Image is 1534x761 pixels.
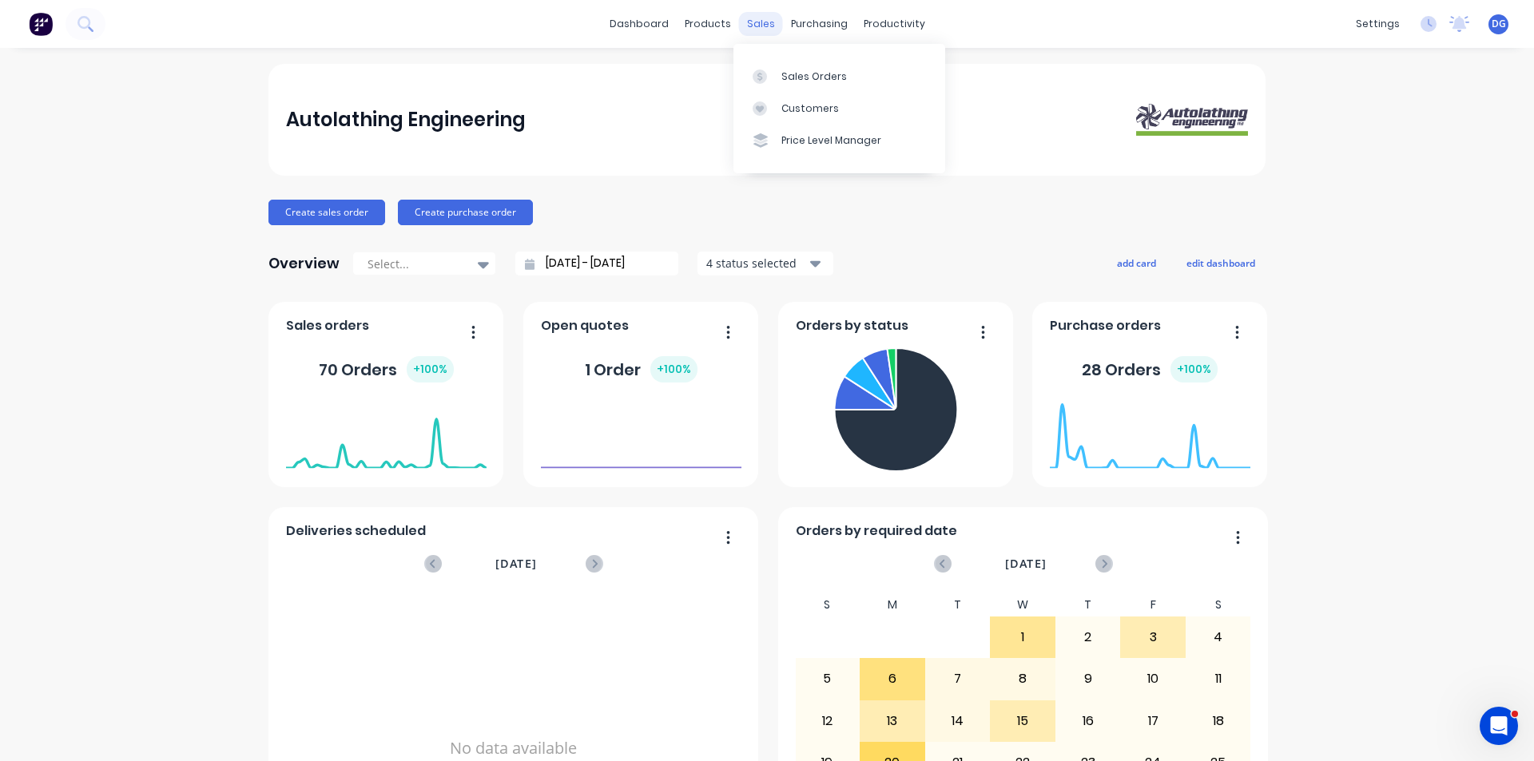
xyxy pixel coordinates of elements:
[585,356,697,382] div: 1 Order
[795,593,860,616] div: S
[860,593,925,616] div: M
[926,701,990,741] div: 14
[1050,316,1161,335] span: Purchase orders
[796,659,860,699] div: 5
[991,617,1055,657] div: 1
[541,316,629,335] span: Open quotes
[733,125,945,157] a: Price Level Manager
[925,593,991,616] div: T
[268,248,340,279] div: Overview
[602,12,677,36] a: dashboard
[1107,252,1166,273] button: add card
[1348,12,1408,36] div: settings
[781,101,839,116] div: Customers
[860,659,924,699] div: 6
[860,701,924,741] div: 13
[1121,617,1185,657] div: 3
[319,356,454,382] div: 70 Orders
[781,133,881,148] div: Price Level Manager
[1056,701,1120,741] div: 16
[796,701,860,741] div: 12
[677,12,739,36] div: products
[1186,701,1250,741] div: 18
[286,316,369,335] span: Sales orders
[398,200,533,225] button: Create purchase order
[1082,356,1218,382] div: 28 Orders
[407,356,454,382] div: + 100 %
[286,104,526,136] div: Autolathing Engineering
[796,316,908,335] span: Orders by status
[1121,701,1185,741] div: 17
[1176,252,1266,273] button: edit dashboard
[856,12,933,36] div: productivity
[650,356,697,382] div: + 100 %
[495,555,537,573] span: [DATE]
[1055,593,1121,616] div: T
[926,659,990,699] div: 7
[697,252,833,275] button: 4 status selected
[990,593,1055,616] div: W
[991,701,1055,741] div: 15
[29,12,53,36] img: Factory
[991,659,1055,699] div: 8
[1121,659,1185,699] div: 10
[1186,593,1251,616] div: S
[796,521,957,541] span: Orders by required date
[1186,617,1250,657] div: 4
[781,69,847,84] div: Sales Orders
[706,255,807,272] div: 4 status selected
[1136,104,1248,137] img: Autolathing Engineering
[1056,659,1120,699] div: 9
[739,12,783,36] div: sales
[1056,617,1120,657] div: 2
[1492,17,1506,31] span: DG
[1120,593,1186,616] div: F
[783,12,856,36] div: purchasing
[268,200,385,225] button: Create sales order
[1186,659,1250,699] div: 11
[1005,555,1047,573] span: [DATE]
[1170,356,1218,382] div: + 100 %
[733,60,945,92] a: Sales Orders
[733,93,945,125] a: Customers
[1480,707,1518,745] iframe: Intercom live chat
